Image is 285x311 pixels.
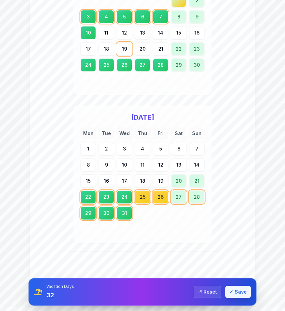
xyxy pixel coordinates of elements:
div: 22 [80,190,96,204]
div: 24 [80,58,96,72]
div: 18 [135,174,150,188]
div: 5 [117,10,132,23]
div: 25 [135,190,150,204]
div: 15 [171,26,186,40]
div: 12 [153,158,168,172]
div: 8 [80,158,96,172]
div: 31 [117,206,132,220]
div: Mon [80,127,96,139]
div: 4 [99,10,114,23]
span: ✓ [229,289,233,295]
div: 2 [99,142,114,155]
div: 19 [117,42,132,56]
div: Thu [135,127,150,139]
div: 4 [135,142,150,155]
div: 10 [117,158,132,172]
div: 28 [189,190,205,204]
span: 32 [46,292,54,299]
div: 22 [171,42,186,56]
div: Sun [189,127,205,139]
span: ↺ [198,289,202,295]
div: 28 [153,58,168,72]
p: Vacation Days [46,284,74,289]
div: 17 [80,42,96,56]
div: 9 [189,10,205,23]
div: 16 [99,174,114,188]
div: Sat [171,127,186,139]
div: 24 [117,190,132,204]
div: 16 [189,26,205,40]
div: 20 [135,42,150,56]
div: 7 [153,10,168,23]
div: 3 [117,142,132,155]
div: 6 [135,10,150,23]
button: ✓Save [225,286,251,298]
button: ↺Reset [194,286,221,298]
div: 27 [171,190,186,204]
div: Wed [117,127,132,139]
div: 13 [135,26,150,40]
div: 11 [99,26,114,40]
div: Tue [99,127,114,139]
div: 3 [80,10,96,23]
div: 15 [80,174,96,188]
div: 6 [171,142,186,155]
div: 21 [189,174,205,188]
div: 8 [171,10,186,23]
div: 10 [80,26,96,40]
div: 23 [99,190,114,204]
div: 5 [153,142,168,155]
div: 20 [171,174,186,188]
div: 9 [99,158,114,172]
div: 11 [135,158,150,172]
h3: [DATE] [80,113,205,122]
div: 21 [153,42,168,56]
div: 14 [153,26,168,40]
div: 1 [80,142,96,155]
div: 27 [135,58,150,72]
div: 14 [189,158,205,172]
div: 29 [171,58,186,72]
div: 17 [117,174,132,188]
div: 26 [153,190,168,204]
div: 13 [171,158,186,172]
div: 18 [99,42,114,56]
div: 30 [189,58,205,72]
div: 30 [99,206,114,220]
div: 12 [117,26,132,40]
div: Fri [153,127,168,139]
div: 7 [189,142,205,155]
div: 23 [189,42,205,56]
div: 25 [99,58,114,72]
div: 29 [80,206,96,220]
div: 26 [117,58,132,72]
div: 19 [153,174,168,188]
